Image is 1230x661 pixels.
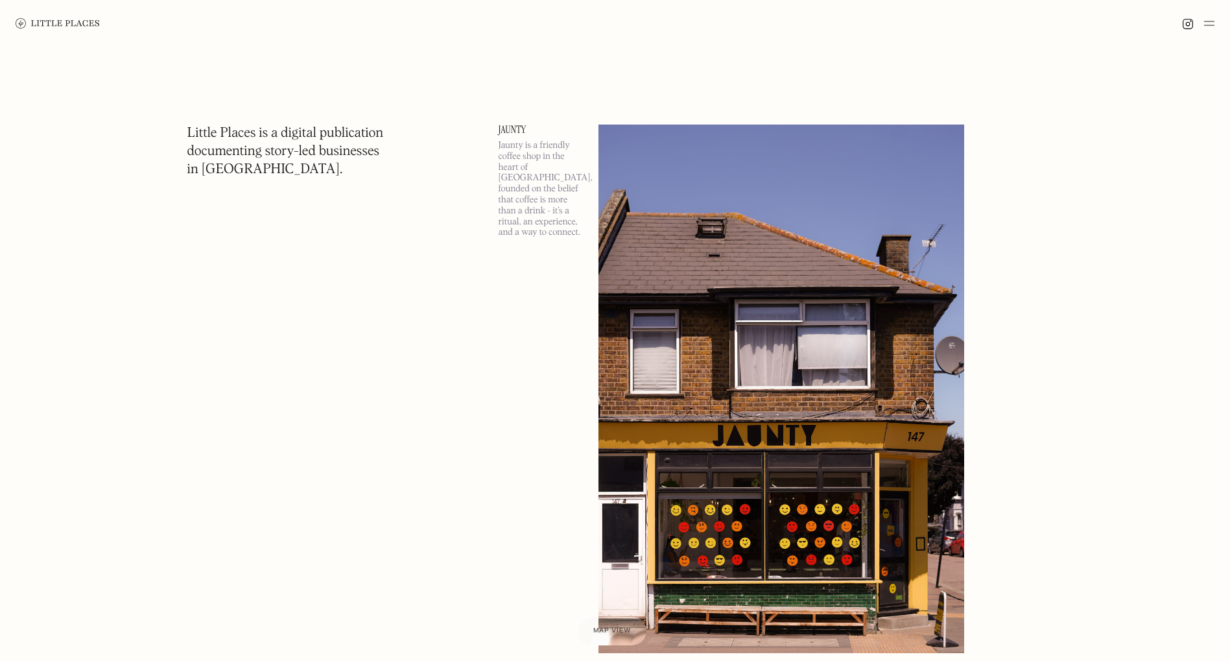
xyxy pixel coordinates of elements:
[578,617,646,645] a: Map view
[499,125,583,135] a: Jaunty
[598,125,964,653] img: Jaunty
[593,627,631,634] span: Map view
[499,140,583,238] p: Jaunty is a friendly coffee shop in the heart of [GEOGRAPHIC_DATA], founded on the belief that co...
[187,125,384,179] h1: Little Places is a digital publication documenting story-led businesses in [GEOGRAPHIC_DATA].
